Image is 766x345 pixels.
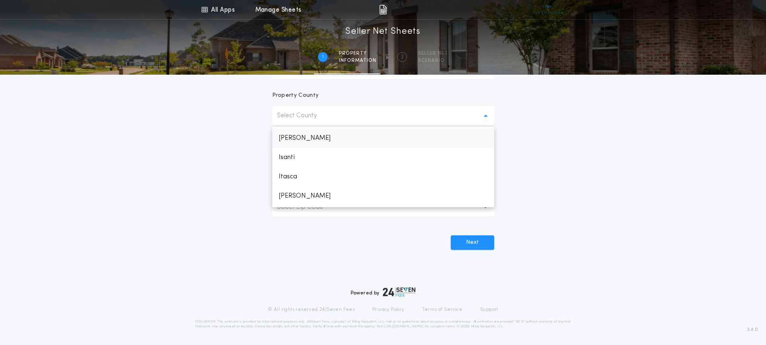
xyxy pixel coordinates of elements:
p: DISCLAIMER: This estimate is provided for informational purposes only. 24|Seven Fees, a product o... [195,319,571,329]
h2: 1 [322,54,324,60]
a: [URL][DOMAIN_NAME] [384,325,423,328]
span: information [339,57,376,64]
button: Next [451,235,494,250]
p: Kanabec [272,206,494,225]
span: 3.8.0 [747,326,758,333]
img: logo [383,287,416,297]
a: Terms of Service [422,306,462,313]
button: Select Zip Code [272,198,494,217]
p: Isanti [272,148,494,167]
span: SELLER NET [418,50,448,57]
a: Privacy Policy [372,306,405,313]
p: Property County [272,92,319,100]
p: Select Zip Code [277,202,336,212]
h1: Seller Net Sheets [345,25,421,38]
img: img [379,5,387,14]
h2: 2 [401,54,404,60]
p: [PERSON_NAME] [272,186,494,206]
div: Powered by [351,287,416,297]
p: © All rights reserved. 24|Seven Fees [268,306,355,313]
p: [PERSON_NAME] [272,129,494,148]
ul: Select County [272,127,494,207]
span: SCENARIO [418,57,448,64]
img: vs-icon [533,6,563,14]
button: Select County [272,106,494,125]
span: Property [339,50,376,57]
p: Itasca [272,167,494,186]
p: Select County [277,111,330,120]
a: Support [480,306,498,313]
